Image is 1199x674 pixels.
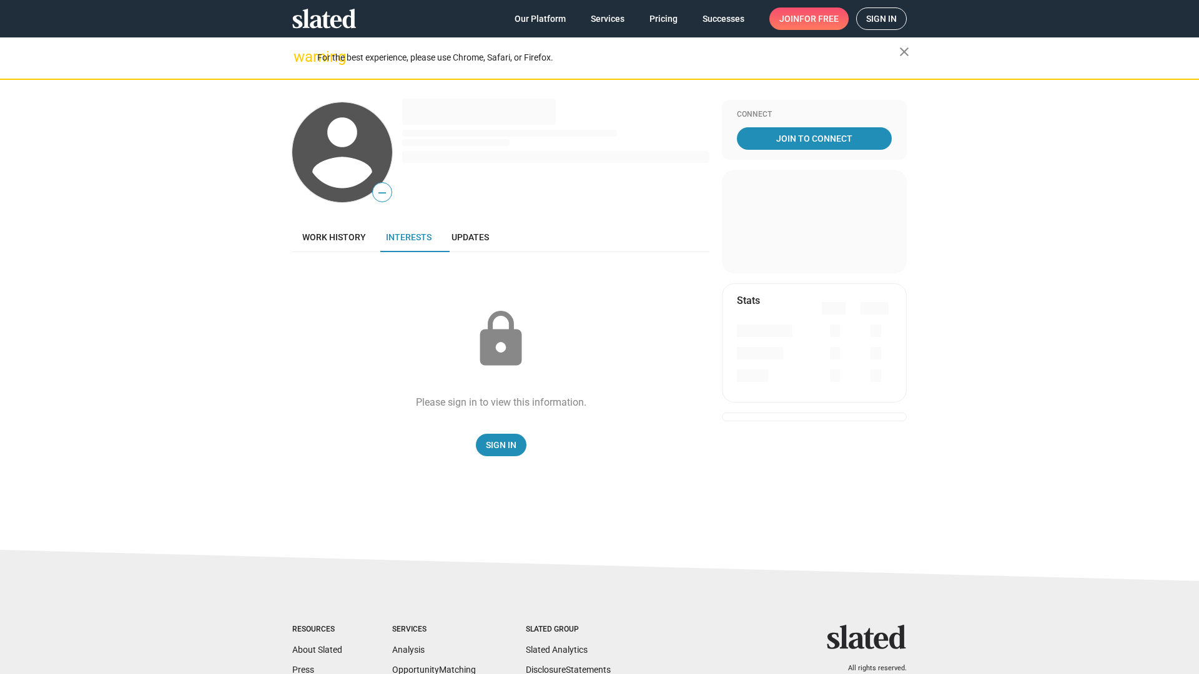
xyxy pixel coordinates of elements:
[292,625,342,635] div: Resources
[737,127,892,150] a: Join To Connect
[591,7,624,30] span: Services
[779,7,839,30] span: Join
[581,7,634,30] a: Services
[799,7,839,30] span: for free
[866,8,897,29] span: Sign in
[693,7,754,30] a: Successes
[292,222,376,252] a: Work history
[515,7,566,30] span: Our Platform
[292,645,342,655] a: About Slated
[373,185,392,201] span: —
[386,232,432,242] span: Interests
[317,49,899,66] div: For the best experience, please use Chrome, Safari, or Firefox.
[470,308,532,371] mat-icon: lock
[505,7,576,30] a: Our Platform
[416,396,586,409] div: Please sign in to view this information.
[737,110,892,120] div: Connect
[451,232,489,242] span: Updates
[649,7,678,30] span: Pricing
[392,625,476,635] div: Services
[769,7,849,30] a: Joinfor free
[639,7,688,30] a: Pricing
[302,232,366,242] span: Work history
[739,127,889,150] span: Join To Connect
[294,49,308,64] mat-icon: warning
[856,7,907,30] a: Sign in
[442,222,499,252] a: Updates
[526,625,611,635] div: Slated Group
[897,44,912,59] mat-icon: close
[703,7,744,30] span: Successes
[526,645,588,655] a: Slated Analytics
[392,645,425,655] a: Analysis
[376,222,442,252] a: Interests
[476,434,526,456] a: Sign In
[486,434,516,456] span: Sign In
[737,294,760,307] mat-card-title: Stats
